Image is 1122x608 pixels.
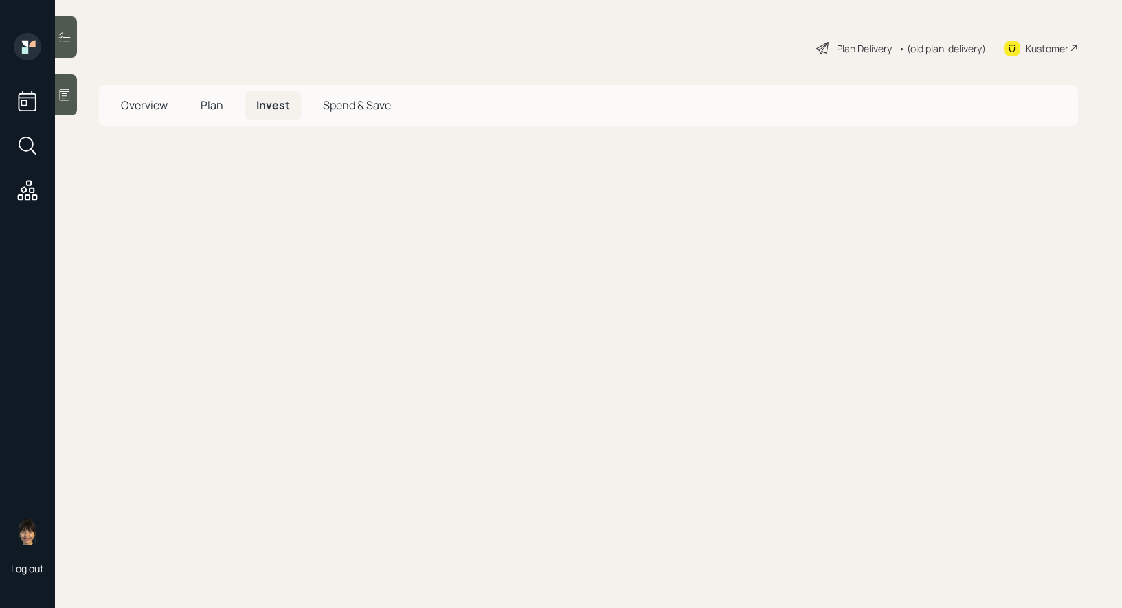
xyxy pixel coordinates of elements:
div: Kustomer [1026,41,1068,56]
span: Invest [256,98,290,113]
div: • (old plan-delivery) [899,41,986,56]
div: Plan Delivery [837,41,892,56]
span: Spend & Save [323,98,391,113]
span: Overview [121,98,168,113]
div: Log out [11,562,44,575]
span: Plan [201,98,223,113]
img: treva-nostdahl-headshot.png [14,518,41,545]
